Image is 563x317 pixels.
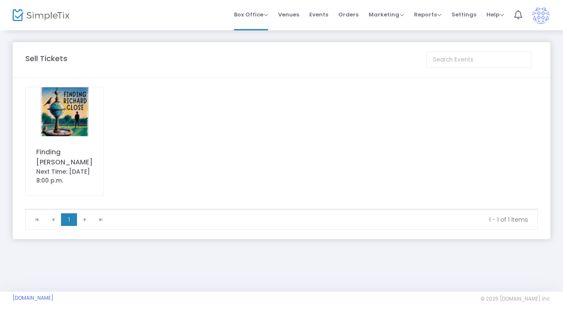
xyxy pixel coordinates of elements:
a: [DOMAIN_NAME] [13,295,53,301]
span: Settings [451,4,476,25]
span: Box Office [234,11,268,19]
div: Next Time: [DATE] 8:00 p.m. [36,167,93,185]
img: 638860225502280262Untitleddesign5.png [26,87,104,137]
div: Finding [PERSON_NAME] [36,147,93,167]
span: Marketing [369,11,404,19]
kendo-pager-info: 1 - 1 of 1 items [115,215,528,224]
span: Orders [338,4,359,25]
span: Venues [278,4,299,25]
span: Page 1 [61,213,77,226]
span: Reports [414,11,441,19]
span: Events [309,4,328,25]
m-panel-title: Sell Tickets [25,53,67,64]
input: Search Events [426,51,531,68]
span: Help [486,11,504,19]
span: © 2025 [DOMAIN_NAME] Inc. [481,296,550,302]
